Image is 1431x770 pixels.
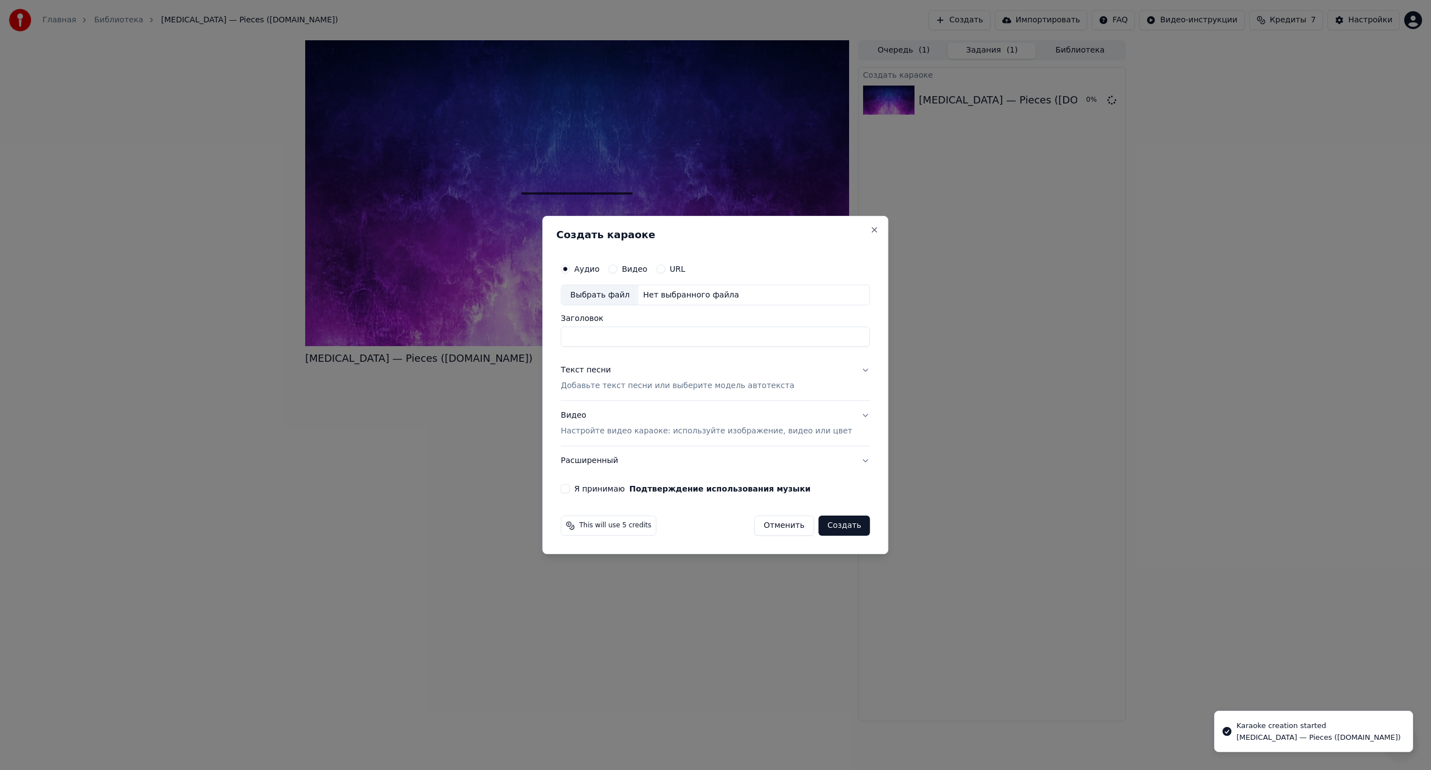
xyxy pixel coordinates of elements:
label: Заголовок [561,315,870,323]
p: Добавьте текст песни или выберите модель автотекста [561,381,794,392]
div: Нет выбранного файла [638,290,743,301]
button: Отменить [754,516,814,536]
button: Текст песниДобавьте текст песни или выберите модель автотекста [561,356,870,401]
button: Я принимаю [629,485,811,493]
span: This will use 5 credits [579,521,651,530]
button: Создать [818,516,870,536]
div: Выбрать файл [561,285,638,305]
h2: Создать караоке [556,230,874,240]
button: ВидеоНастройте видео караоке: используйте изображение, видео или цвет [561,401,870,446]
div: Видео [561,410,852,437]
label: Видео [622,265,647,273]
label: Аудио [574,265,599,273]
button: Расширенный [561,446,870,475]
label: Я принимаю [574,485,811,493]
div: Текст песни [561,365,611,376]
p: Настройте видео караоке: используйте изображение, видео или цвет [561,426,852,437]
label: URL [670,265,685,273]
